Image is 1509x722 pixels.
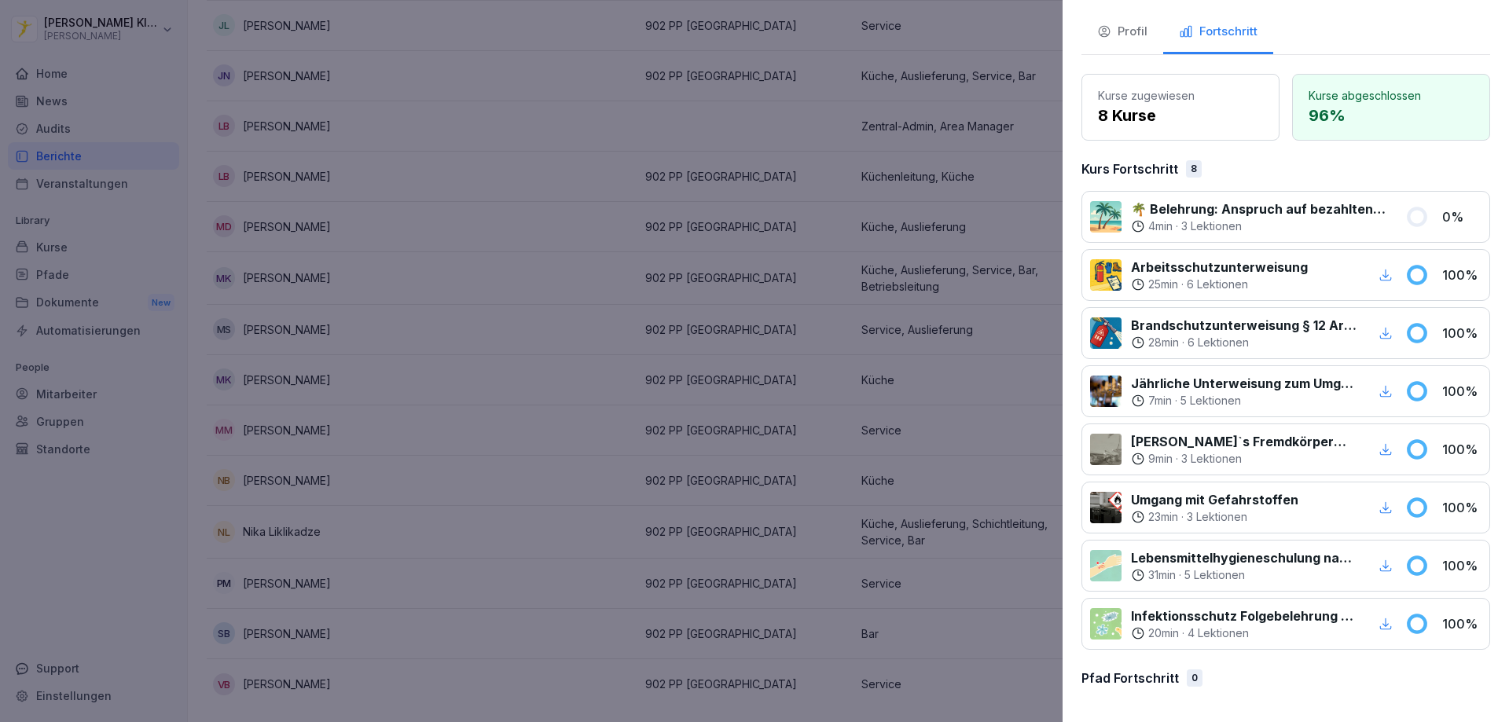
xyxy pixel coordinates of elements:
[1131,607,1357,625] p: Infektionsschutz Folgebelehrung (nach §43 IfSG)
[1148,625,1179,641] p: 20 min
[1131,335,1357,350] div: ·
[1131,432,1357,451] p: [PERSON_NAME]`s Fremdkörpermanagement
[1097,23,1147,41] div: Profil
[1131,451,1357,467] div: ·
[1098,87,1263,104] p: Kurse zugewiesen
[1131,625,1357,641] div: ·
[1442,266,1481,284] p: 100 %
[1309,87,1474,104] p: Kurse abgeschlossen
[1148,451,1173,467] p: 9 min
[1442,207,1481,226] p: 0 %
[1442,498,1481,517] p: 100 %
[1081,12,1163,54] button: Profil
[1186,160,1202,178] div: 8
[1181,218,1242,234] p: 3 Lektionen
[1131,374,1357,393] p: Jährliche Unterweisung zum Umgang mit Schankanlagen
[1148,218,1173,234] p: 4 min
[1188,625,1249,641] p: 4 Lektionen
[1131,548,1357,567] p: Lebensmittelhygieneschulung nach EU-Verordnung (EG) Nr. 852 / 2004
[1442,324,1481,343] p: 100 %
[1442,556,1481,575] p: 100 %
[1148,277,1178,292] p: 25 min
[1081,669,1179,687] p: Pfad Fortschritt
[1442,382,1481,401] p: 100 %
[1188,335,1249,350] p: 6 Lektionen
[1184,567,1245,583] p: 5 Lektionen
[1131,490,1298,509] p: Umgang mit Gefahrstoffen
[1131,567,1357,583] div: ·
[1131,316,1357,335] p: Brandschutzunterweisung § 12 ArbSchG
[1148,567,1176,583] p: 31 min
[1181,451,1242,467] p: 3 Lektionen
[1131,200,1386,218] p: 🌴 Belehrung: Anspruch auf bezahlten Erholungsurlaub und [PERSON_NAME]
[1309,104,1474,127] p: 96 %
[1148,509,1178,525] p: 23 min
[1163,12,1273,54] button: Fortschritt
[1442,440,1481,459] p: 100 %
[1187,509,1247,525] p: 3 Lektionen
[1180,393,1241,409] p: 5 Lektionen
[1179,23,1257,41] div: Fortschritt
[1131,393,1357,409] div: ·
[1148,393,1172,409] p: 7 min
[1131,258,1308,277] p: Arbeitsschutzunterweisung
[1187,669,1202,687] div: 0
[1131,277,1308,292] div: ·
[1081,159,1178,178] p: Kurs Fortschritt
[1187,277,1248,292] p: 6 Lektionen
[1131,218,1386,234] div: ·
[1098,104,1263,127] p: 8 Kurse
[1442,614,1481,633] p: 100 %
[1148,335,1179,350] p: 28 min
[1131,509,1298,525] div: ·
